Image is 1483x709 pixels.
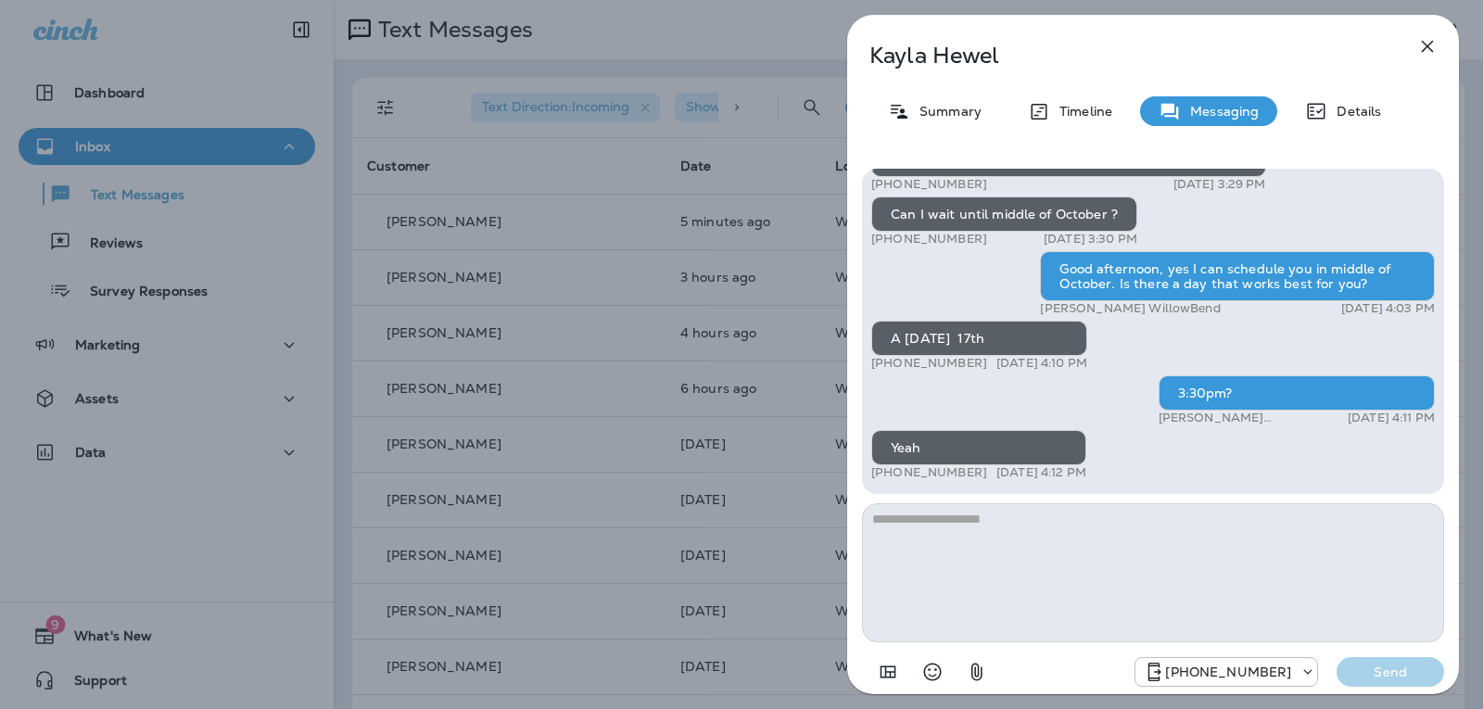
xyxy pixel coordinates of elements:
[1050,104,1112,119] p: Timeline
[996,356,1087,371] p: [DATE] 4:10 PM
[869,653,906,690] button: Add in a premade template
[871,196,1137,232] div: Can I wait until middle of October ?
[1040,301,1220,316] p: [PERSON_NAME] WillowBend
[871,321,1087,356] div: A [DATE] 17th
[910,104,982,119] p: Summary
[869,43,1375,69] p: Kayla Hewel
[871,177,987,192] p: [PHONE_NUMBER]
[1181,104,1259,119] p: Messaging
[1165,665,1291,679] p: [PHONE_NUMBER]
[1173,177,1266,192] p: [DATE] 3:29 PM
[1327,104,1381,119] p: Details
[871,232,987,247] p: [PHONE_NUMBER]
[996,465,1086,480] p: [DATE] 4:12 PM
[871,356,987,371] p: [PHONE_NUMBER]
[1159,375,1435,411] div: 3:30pm?
[914,653,951,690] button: Select an emoji
[1135,661,1317,683] div: +1 (813) 497-4455
[871,465,987,480] p: [PHONE_NUMBER]
[871,430,1086,465] div: Yeah
[1040,251,1435,301] div: Good afternoon, yes I can schedule you in middle of October. Is there a day that works best for you?
[1044,232,1137,247] p: [DATE] 3:30 PM
[1159,411,1325,425] p: [PERSON_NAME] WillowBend
[1348,411,1435,425] p: [DATE] 4:11 PM
[1341,301,1435,316] p: [DATE] 4:03 PM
